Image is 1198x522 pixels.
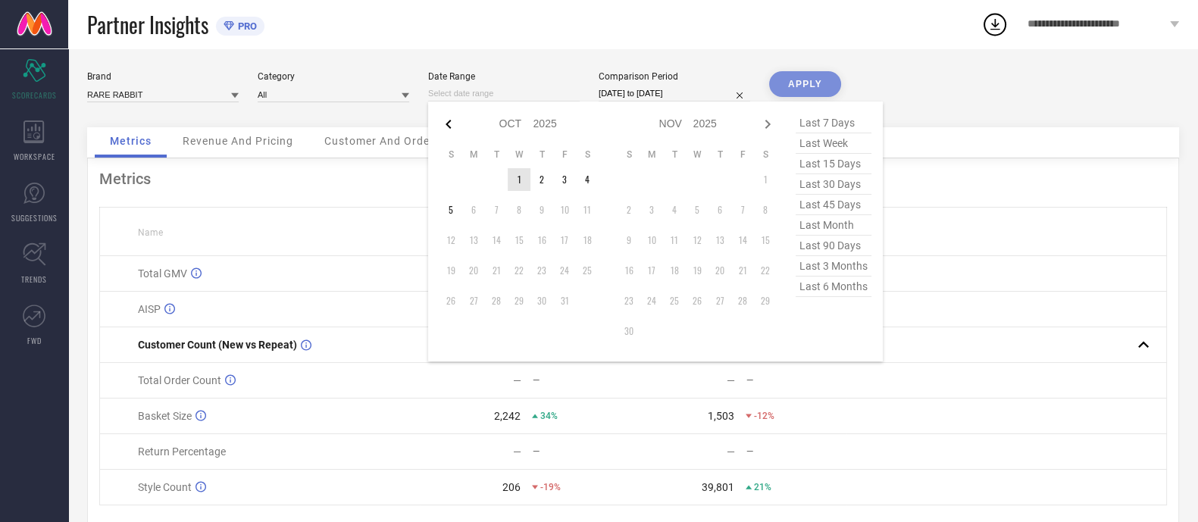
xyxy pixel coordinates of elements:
th: Saturday [576,148,599,161]
td: Fri Nov 14 2025 [731,229,754,252]
td: Thu Oct 09 2025 [530,198,553,221]
td: Fri Oct 10 2025 [553,198,576,221]
th: Monday [462,148,485,161]
td: Fri Oct 24 2025 [553,259,576,282]
td: Wed Oct 29 2025 [508,289,530,312]
div: 206 [502,481,521,493]
div: 2,242 [494,410,521,422]
th: Saturday [754,148,777,161]
td: Sun Nov 30 2025 [618,320,640,342]
span: Basket Size [138,410,192,422]
span: last 90 days [796,236,871,256]
th: Thursday [530,148,553,161]
div: Date Range [428,71,580,82]
div: — [533,446,632,457]
td: Tue Oct 28 2025 [485,289,508,312]
td: Fri Nov 21 2025 [731,259,754,282]
div: — [513,445,521,458]
td: Mon Nov 17 2025 [640,259,663,282]
span: 21% [754,482,771,492]
span: SCORECARDS [12,89,57,101]
td: Wed Nov 26 2025 [686,289,708,312]
span: last 7 days [796,113,871,133]
td: Sun Oct 26 2025 [439,289,462,312]
input: Select date range [428,86,580,102]
th: Friday [731,148,754,161]
td: Fri Oct 03 2025 [553,168,576,191]
div: 1,503 [708,410,734,422]
td: Tue Oct 07 2025 [485,198,508,221]
div: Brand [87,71,239,82]
span: TRENDS [21,274,47,285]
td: Wed Oct 01 2025 [508,168,530,191]
div: Metrics [99,170,1167,188]
td: Wed Oct 08 2025 [508,198,530,221]
div: Previous month [439,115,458,133]
th: Wednesday [686,148,708,161]
span: Revenue And Pricing [183,135,293,147]
th: Wednesday [508,148,530,161]
td: Wed Oct 22 2025 [508,259,530,282]
td: Tue Oct 14 2025 [485,229,508,252]
input: Select comparison period [599,86,750,102]
td: Mon Oct 13 2025 [462,229,485,252]
span: PRO [234,20,257,32]
span: Total GMV [138,267,187,280]
td: Sat Nov 15 2025 [754,229,777,252]
span: -19% [540,482,561,492]
td: Sun Oct 05 2025 [439,198,462,221]
td: Sun Nov 02 2025 [618,198,640,221]
div: Next month [759,115,777,133]
span: Style Count [138,481,192,493]
td: Fri Nov 28 2025 [731,289,754,312]
td: Thu Nov 06 2025 [708,198,731,221]
td: Thu Nov 20 2025 [708,259,731,282]
span: Customer And Orders [324,135,440,147]
td: Tue Oct 21 2025 [485,259,508,282]
td: Tue Nov 18 2025 [663,259,686,282]
div: — [727,445,735,458]
td: Sat Oct 18 2025 [576,229,599,252]
td: Sat Oct 04 2025 [576,168,599,191]
div: — [533,375,632,386]
th: Sunday [618,148,640,161]
div: Category [258,71,409,82]
td: Sat Oct 11 2025 [576,198,599,221]
td: Wed Nov 05 2025 [686,198,708,221]
td: Sun Nov 23 2025 [618,289,640,312]
span: Return Percentage [138,445,226,458]
td: Thu Oct 02 2025 [530,168,553,191]
td: Sat Oct 25 2025 [576,259,599,282]
span: last month [796,215,871,236]
td: Wed Oct 15 2025 [508,229,530,252]
td: Sun Oct 12 2025 [439,229,462,252]
td: Wed Nov 12 2025 [686,229,708,252]
td: Wed Nov 19 2025 [686,259,708,282]
th: Tuesday [485,148,508,161]
span: last 15 days [796,154,871,174]
div: Comparison Period [599,71,750,82]
th: Friday [553,148,576,161]
div: Open download list [981,11,1009,38]
span: Metrics [110,135,152,147]
div: 39,801 [702,481,734,493]
span: AISP [138,303,161,315]
th: Tuesday [663,148,686,161]
span: FWD [27,335,42,346]
td: Thu Oct 23 2025 [530,259,553,282]
span: last 30 days [796,174,871,195]
td: Sun Nov 16 2025 [618,259,640,282]
span: 34% [540,411,558,421]
td: Mon Nov 24 2025 [640,289,663,312]
td: Fri Nov 07 2025 [731,198,754,221]
td: Mon Nov 03 2025 [640,198,663,221]
th: Thursday [708,148,731,161]
span: Partner Insights [87,9,208,40]
td: Mon Oct 20 2025 [462,259,485,282]
td: Fri Oct 17 2025 [553,229,576,252]
td: Tue Nov 11 2025 [663,229,686,252]
span: Total Order Count [138,374,221,386]
td: Tue Nov 04 2025 [663,198,686,221]
span: -12% [754,411,774,421]
span: SUGGESTIONS [11,212,58,223]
